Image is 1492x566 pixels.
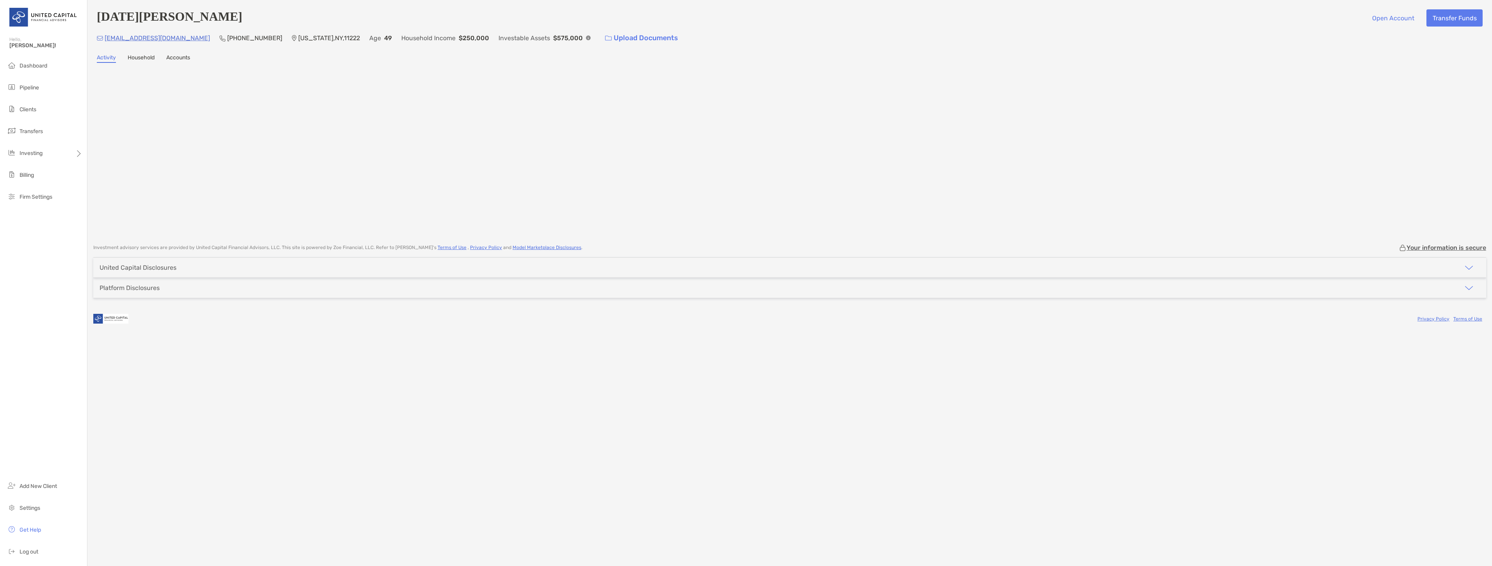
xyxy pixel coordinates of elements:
span: Get Help [20,527,41,533]
img: add_new_client icon [7,481,16,490]
p: Investment advisory services are provided by United Capital Financial Advisors, LLC . This site i... [93,245,582,251]
span: Transfers [20,128,43,135]
img: logout icon [7,546,16,556]
p: Investable Assets [499,33,550,43]
a: Model Marketplace Disclosures [513,245,581,250]
img: Info Icon [586,36,591,40]
span: Firm Settings [20,194,52,200]
span: Pipeline [20,84,39,91]
p: Your information is secure [1407,244,1486,251]
div: Platform Disclosures [100,284,160,292]
p: $575,000 [553,33,583,43]
img: pipeline icon [7,82,16,92]
img: button icon [605,36,612,41]
img: United Capital Logo [9,3,78,31]
p: [US_STATE] , NY , 11222 [298,33,360,43]
p: 49 [384,33,392,43]
img: icon arrow [1464,263,1474,272]
img: firm-settings icon [7,192,16,201]
a: Privacy Policy [1417,316,1449,322]
button: Open Account [1366,9,1420,27]
img: get-help icon [7,525,16,534]
p: [PHONE_NUMBER] [227,33,282,43]
span: Clients [20,106,36,113]
span: Dashboard [20,62,47,69]
span: Settings [20,505,40,511]
h4: [DATE][PERSON_NAME] [97,9,242,27]
a: Privacy Policy [470,245,502,250]
p: [EMAIL_ADDRESS][DOMAIN_NAME] [105,33,210,43]
a: Terms of Use [438,245,466,250]
span: Investing [20,150,43,157]
img: transfers icon [7,126,16,135]
img: billing icon [7,170,16,179]
a: Accounts [166,54,190,63]
img: icon arrow [1464,283,1474,293]
img: dashboard icon [7,61,16,70]
img: Email Icon [97,36,103,41]
img: Phone Icon [219,35,226,41]
a: Terms of Use [1453,316,1482,322]
span: Add New Client [20,483,57,489]
p: Age [369,33,381,43]
img: Location Icon [292,35,297,41]
span: [PERSON_NAME]! [9,42,82,49]
img: company logo [93,310,128,327]
img: investing icon [7,148,16,157]
img: clients icon [7,104,16,114]
a: Household [128,54,155,63]
p: Household Income [401,33,456,43]
div: United Capital Disclosures [100,264,176,271]
button: Transfer Funds [1426,9,1483,27]
span: Log out [20,548,38,555]
img: settings icon [7,503,16,512]
p: $250,000 [459,33,489,43]
span: Billing [20,172,34,178]
a: Activity [97,54,116,63]
a: Upload Documents [600,30,683,46]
